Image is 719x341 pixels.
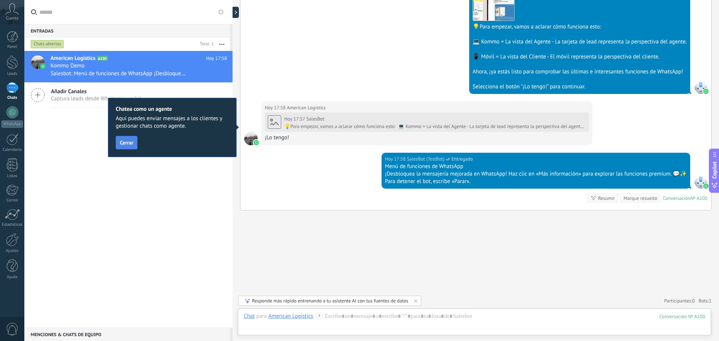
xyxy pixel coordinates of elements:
[24,24,230,37] div: Entradas
[703,89,709,94] img: waba.svg
[691,195,707,201] div: № A100
[284,116,306,122] div: Hoy 17:57
[1,147,23,152] div: Calendario
[624,195,657,202] div: Marque resuelto
[1,249,23,253] div: Ajustes
[1,121,23,128] div: WhatsApp
[699,298,712,304] span: Bots:
[385,155,407,163] div: Hoy 17:58
[206,55,227,62] span: Hoy 17:58
[703,183,709,189] img: waba.svg
[231,7,239,18] div: Mostrar
[385,170,687,178] div: ¡Desbloquea la mensajería mejorada en WhatsApp! Haz clic en «Más información» para explorar las f...
[598,195,615,202] div: Resumir
[51,70,186,77] span: Salesbot: Menú de funciones de WhatsApp ¡Desbloquea la mensajería mejorada en WhatsApp! Haz clic ...
[306,116,324,122] span: SalesBot
[51,62,85,70] span: Kommo Demo
[473,38,687,46] div: 💻 Kommo = La vista del Agente - La tarjeta de lead representa la perspectiva del agente.
[473,23,687,31] div: 💡Para empezar, vamos a aclarar cómo funciona esto:
[473,53,687,61] div: 📱 Móvil = La vista del Cliente - El móvil representa la perspectiva del cliente.
[254,140,259,145] img: waba.svg
[252,298,408,304] div: Responde más rápido entrenando a tu asistente AI con tus fuentes de datos
[407,155,445,163] span: SalesBot (TestBot)
[116,136,137,149] button: Cerrar
[31,40,64,49] div: Chats abiertos
[24,51,233,82] a: avatariconAmerican LogisticsA100Hoy 17:58Kommo DemoSalesbot: Menú de funciones de WhatsApp ¡Desbl...
[120,140,133,145] span: Cerrar
[452,155,473,163] span: Entregado
[51,88,141,95] span: Añadir Canales
[268,313,313,319] div: American Logistics
[659,313,705,320] div: 100
[709,298,712,304] span: 1
[473,83,687,91] div: Selecciona el botón "¡Lo tengo!" para continuar.
[6,16,18,21] span: Cuenta
[214,37,230,51] button: Más
[664,298,695,304] a: Participantes:0
[116,115,229,130] span: Aquí puedes enviar mensajes a los clientes y gestionar chats como agente.
[385,178,687,185] div: Para detener el bot, escribe «Parar».
[313,313,314,320] span: :
[256,313,267,320] span: para
[663,195,691,201] div: Conversación
[40,64,46,69] img: icon
[385,163,687,170] div: Menú de funciones de WhatsApp
[711,161,718,179] span: Copilot
[97,56,108,61] span: A100
[694,175,707,189] span: SalesBot
[197,40,214,48] div: Total: 1
[1,275,23,280] div: Ayuda
[116,106,229,113] h2: Chatea como un agente
[692,298,695,304] span: 0
[1,198,23,203] div: Correo
[265,104,287,112] div: Hoy 17:58
[51,95,141,102] span: Captura leads desde Whatsapp y más!
[284,124,586,130] div: 💡Para empezar, vamos a aclarar cómo funciona esto: 💻 Kommo = La vista del Agente - La tarjeta de ...
[51,55,95,62] span: American Logistics
[24,328,230,341] div: Menciones & Chats de equipo
[287,104,326,112] span: American Logistics
[1,174,23,179] div: Listas
[1,71,23,76] div: Leads
[1,222,23,227] div: Estadísticas
[694,80,707,94] span: SalesBot
[244,132,258,145] span: American Logistics
[1,45,23,49] div: Panel
[265,134,589,141] div: ¡Lo tengo!
[473,68,687,76] div: Ahora, ¡ya estás listo para comprobar las últimas e interesantes funciones de WhatsApp!
[1,95,23,100] div: Chats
